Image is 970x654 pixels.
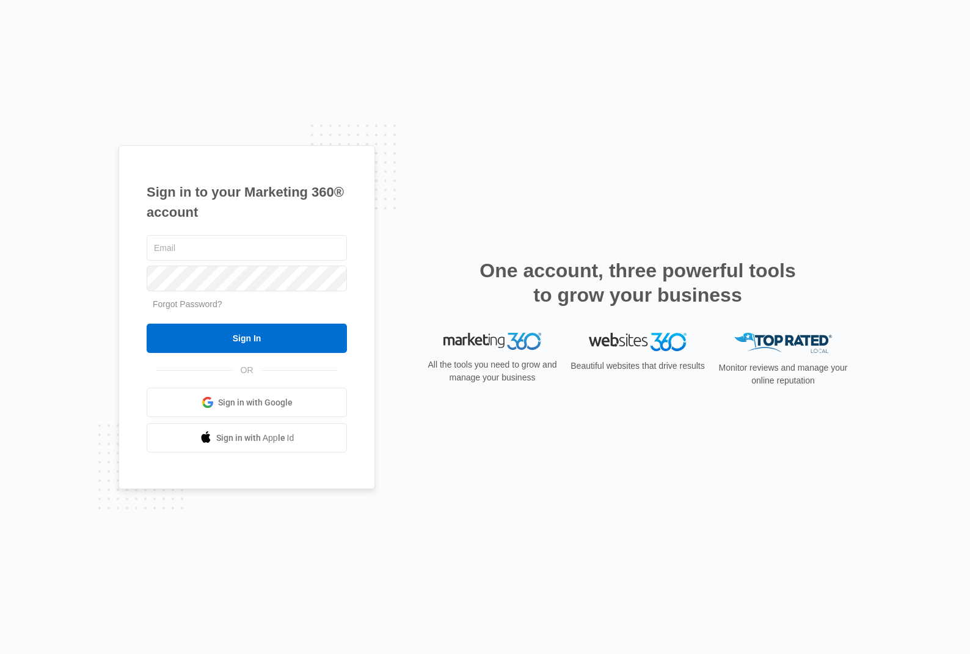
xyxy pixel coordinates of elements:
[216,432,294,445] span: Sign in with Apple Id
[147,324,347,353] input: Sign In
[715,362,851,387] p: Monitor reviews and manage your online reputation
[232,364,262,377] span: OR
[218,396,293,409] span: Sign in with Google
[589,333,687,351] img: Websites 360
[569,360,706,372] p: Beautiful websites that drive results
[443,333,541,350] img: Marketing 360
[147,182,347,222] h1: Sign in to your Marketing 360® account
[424,358,561,384] p: All the tools you need to grow and manage your business
[147,423,347,452] a: Sign in with Apple Id
[153,299,222,309] a: Forgot Password?
[147,388,347,417] a: Sign in with Google
[734,333,832,353] img: Top Rated Local
[147,235,347,261] input: Email
[476,258,800,307] h2: One account, three powerful tools to grow your business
